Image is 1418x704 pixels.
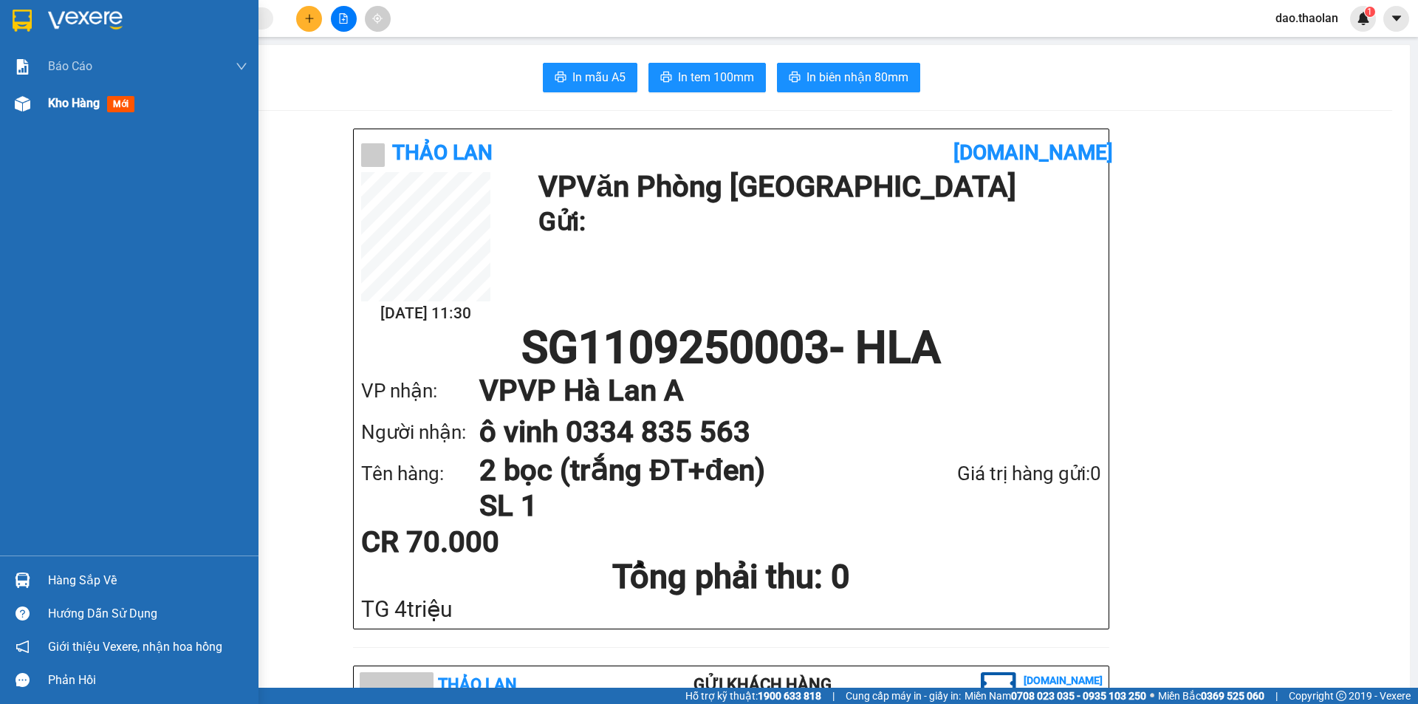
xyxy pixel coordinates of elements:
[965,688,1146,704] span: Miền Nam
[48,669,247,691] div: Phản hồi
[789,71,801,85] span: printer
[48,96,100,110] span: Kho hàng
[48,638,222,656] span: Giới thiệu Vexere, nhận hoa hồng
[660,71,672,85] span: printer
[1357,12,1370,25] img: icon-new-feature
[572,68,626,86] span: In mẫu A5
[846,688,961,704] span: Cung cấp máy in - giấy in:
[1264,9,1350,27] span: dao.thaolan
[953,140,1113,165] b: [DOMAIN_NAME]
[1383,6,1409,32] button: caret-down
[361,459,479,489] div: Tên hàng:
[361,557,1101,597] h1: Tổng phải thu: 0
[361,597,1101,621] div: TG 4triệu
[1365,7,1375,17] sup: 1
[236,61,247,72] span: down
[678,68,754,86] span: In tem 100mm
[1336,691,1346,701] span: copyright
[331,6,357,32] button: file-add
[555,71,566,85] span: printer
[1150,693,1154,699] span: ⚪️
[1201,690,1264,702] strong: 0369 525 060
[48,57,92,75] span: Báo cáo
[1367,7,1372,17] span: 1
[693,675,832,694] b: Gửi khách hàng
[1011,690,1146,702] strong: 0708 023 035 - 0935 103 250
[15,573,30,588] img: warehouse-icon
[758,690,821,702] strong: 1900 633 818
[1024,674,1103,686] b: [DOMAIN_NAME]
[879,459,1101,489] div: Giá trị hàng gửi: 0
[479,370,1072,411] h1: VP VP Hà Lan A
[15,59,30,75] img: solution-icon
[806,68,908,86] span: In biên nhận 80mm
[16,640,30,654] span: notification
[7,89,171,109] li: Thảo Lan
[48,570,247,592] div: Hàng sắp về
[361,376,479,406] div: VP nhận:
[372,13,383,24] span: aim
[648,63,766,92] button: printerIn tem 100mm
[1275,688,1278,704] span: |
[543,63,637,92] button: printerIn mẫu A5
[7,109,171,130] li: In ngày: 11:30 11/09
[361,527,606,557] div: CR 70.000
[338,13,349,24] span: file-add
[361,301,490,326] h2: [DATE] 11:30
[16,606,30,621] span: question-circle
[392,140,493,165] b: Thảo Lan
[304,13,315,24] span: plus
[685,688,821,704] span: Hỗ trợ kỹ thuật:
[832,688,835,704] span: |
[777,63,920,92] button: printerIn biên nhận 80mm
[15,96,30,112] img: warehouse-icon
[479,488,879,524] h1: SL 1
[13,10,32,32] img: logo-vxr
[479,411,1072,453] h1: ô vinh 0334 835 563
[48,603,247,625] div: Hướng dẫn sử dụng
[296,6,322,32] button: plus
[538,172,1094,202] h1: VP Văn Phòng [GEOGRAPHIC_DATA]
[1158,688,1264,704] span: Miền Bắc
[479,453,879,488] h1: 2 bọc (trắng ĐT+đen)
[107,96,134,112] span: mới
[16,673,30,687] span: message
[438,675,517,694] b: Thảo Lan
[361,417,479,448] div: Người nhận:
[361,326,1101,370] h1: SG1109250003 - HLA
[538,202,1094,242] h1: Gửi:
[365,6,391,32] button: aim
[1390,12,1403,25] span: caret-down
